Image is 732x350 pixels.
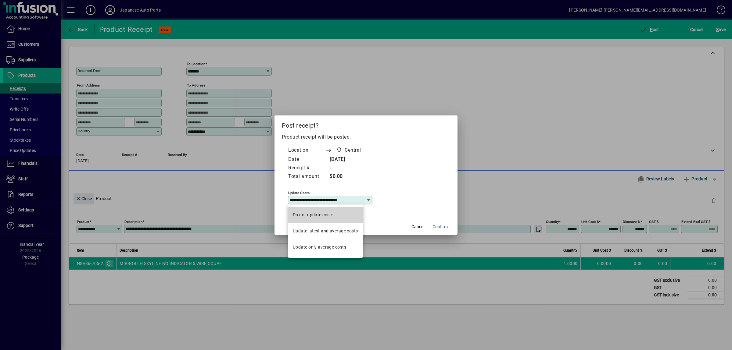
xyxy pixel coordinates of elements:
td: Receipt # [288,164,325,172]
mat-label: Update costs [288,190,310,195]
h2: Post receipt? [274,115,457,133]
div: Update latest and average costs [293,228,358,234]
span: Cancel [411,224,424,230]
span: Central [335,146,364,154]
div: Update only average costs [293,244,346,250]
td: - [325,164,373,172]
td: $0.00 [325,172,373,181]
td: [DATE] [325,155,373,164]
mat-option: Update only average costs [288,239,363,255]
td: Total amount [288,172,325,181]
span: Confirm [432,224,448,230]
button: Confirm [430,221,450,232]
span: Central [345,147,361,154]
mat-option: Update latest and average costs [288,223,363,239]
button: Cancel [408,221,428,232]
td: Location [288,146,325,155]
p: Product receipt will be posted. [282,133,450,141]
mat-option: Do not update costs [288,207,363,223]
td: Date [288,155,325,164]
div: Do not update costs [293,212,333,218]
